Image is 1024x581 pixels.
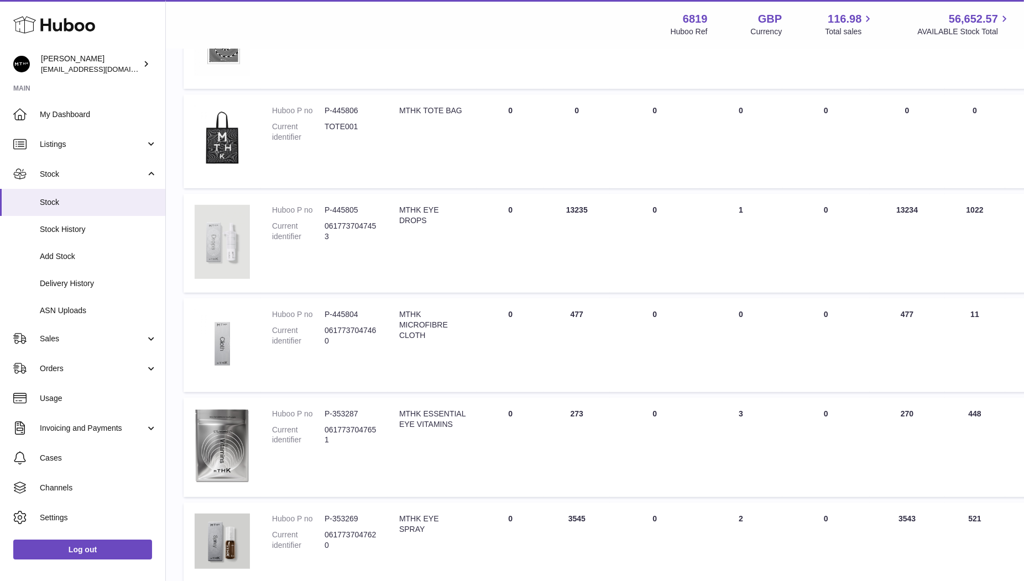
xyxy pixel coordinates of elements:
td: 1 [699,194,782,292]
dd: P-445806 [325,105,377,116]
dt: Current identifier [272,122,325,142]
span: Delivery History [40,278,157,289]
td: 0 [477,194,544,292]
td: 13234 [870,194,945,292]
span: [EMAIL_ADDRESS][DOMAIN_NAME] [41,65,163,73]
td: 0 [477,298,544,392]
td: 273 [544,398,610,498]
td: 0 [610,194,699,292]
span: Invoicing and Payments [40,423,145,434]
strong: GBP [758,12,782,27]
span: 0 [824,310,828,319]
span: Usage [40,393,157,404]
div: MTHK MICROFIBRE CLOTH [399,309,466,341]
span: 116.98 [828,12,861,27]
td: 0 [699,298,782,392]
td: 477 [544,298,610,392]
span: 56,652.57 [949,12,998,27]
dt: Current identifier [272,425,325,446]
strong: 6819 [683,12,708,27]
a: 116.98 Total sales [825,12,874,37]
td: 0 [870,94,945,188]
span: Listings [40,139,145,150]
div: Huboo Ref [671,27,708,37]
img: product image [195,205,250,279]
span: 0 [824,409,828,418]
span: Cases [40,453,157,463]
img: product image [195,514,250,569]
span: My Dashboard [40,109,157,120]
span: Channels [40,483,157,493]
dt: Huboo P no [272,205,325,215]
dd: 0617737047620 [325,530,377,551]
img: amar@mthk.com [13,56,30,72]
td: 0 [477,398,544,498]
span: Stock History [40,224,157,235]
div: [PERSON_NAME] [41,54,140,75]
td: 0 [945,94,1005,188]
span: Stock [40,169,145,179]
dd: P-353287 [325,409,377,419]
td: 0 [610,398,699,498]
td: 11 [945,298,1005,392]
span: Settings [40,513,157,523]
dd: 0617737047651 [325,425,377,446]
td: 0 [610,94,699,188]
td: 0 [610,298,699,392]
span: Sales [40,334,145,344]
dd: 0617737047460 [325,325,377,346]
span: Total sales [825,27,874,37]
td: 448 [945,398,1005,498]
dt: Current identifier [272,530,325,551]
dd: P-353269 [325,514,377,524]
div: Currency [751,27,782,37]
dt: Huboo P no [272,105,325,116]
dd: P-445805 [325,205,377,215]
span: 0 [824,514,828,523]
div: MTHK TOTE BAG [399,105,466,116]
dd: TOTE001 [325,122,377,142]
dt: Huboo P no [272,514,325,524]
td: 0 [544,94,610,188]
dt: Huboo P no [272,309,325,320]
dt: Current identifier [272,325,325,346]
span: Stock [40,197,157,208]
td: 477 [870,298,945,392]
span: Orders [40,363,145,374]
span: AVAILABLE Stock Total [917,27,1011,37]
td: 3 [699,398,782,498]
img: product image [195,105,250,175]
div: MTHK ESSENTIAL EYE VITAMINS [399,409,466,430]
div: MTHK EYE DROPS [399,205,466,226]
dd: P-445804 [325,309,377,320]
dd: 0617737047453 [325,221,377,242]
span: ASN Uploads [40,305,157,316]
dt: Current identifier [272,221,325,242]
div: MTHK EYE SPRAY [399,514,466,535]
a: 56,652.57 AVAILABLE Stock Total [917,12,1011,37]
td: 13235 [544,194,610,292]
td: 0 [699,94,782,188]
img: product image [195,409,250,484]
dt: Huboo P no [272,409,325,419]
td: 270 [870,398,945,498]
span: 0 [824,106,828,115]
td: 0 [477,94,544,188]
span: Add Stock [40,251,157,262]
span: 0 [824,205,828,214]
img: product image [195,309,250,378]
td: 1022 [945,194,1005,292]
a: Log out [13,540,152,559]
